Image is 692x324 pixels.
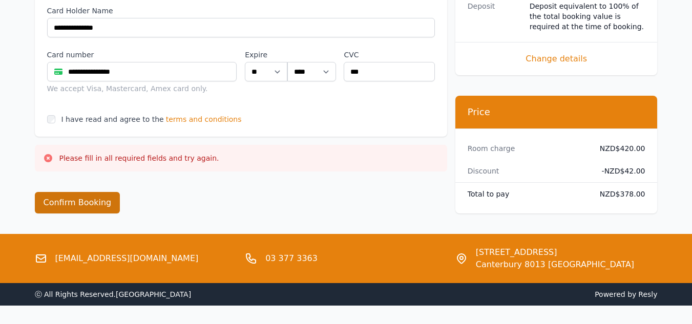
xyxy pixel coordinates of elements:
a: 03 377 3363 [265,252,318,265]
h3: Price [468,106,645,118]
label: I have read and agree to the [61,115,164,123]
label: . [287,50,335,60]
span: Change details [468,53,645,65]
p: Please fill in all required fields and try again. [59,153,219,163]
label: Card Holder Name [47,6,435,16]
dd: - NZD$42.00 [592,166,645,176]
a: Resly [638,290,657,298]
span: terms and conditions [166,114,242,124]
dd: NZD$378.00 [592,189,645,199]
label: CVC [344,50,434,60]
button: Confirm Booking [35,192,120,213]
span: Canterbury 8013 [GEOGRAPHIC_DATA] [476,258,634,271]
dt: Discount [468,166,583,176]
dt: Room charge [468,143,583,154]
span: Powered by [350,289,658,299]
label: Expire [245,50,287,60]
a: [EMAIL_ADDRESS][DOMAIN_NAME] [55,252,199,265]
dd: NZD$420.00 [592,143,645,154]
span: ⓒ All Rights Reserved. [GEOGRAPHIC_DATA] [35,290,192,298]
div: We accept Visa, Mastercard, Amex card only. [47,83,237,94]
dd: Deposit equivalent to 100% of the total booking value is required at the time of booking. [530,1,645,32]
dt: Total to pay [468,189,583,199]
dt: Deposit [468,1,521,32]
span: [STREET_ADDRESS] [476,246,634,258]
label: Card number [47,50,237,60]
